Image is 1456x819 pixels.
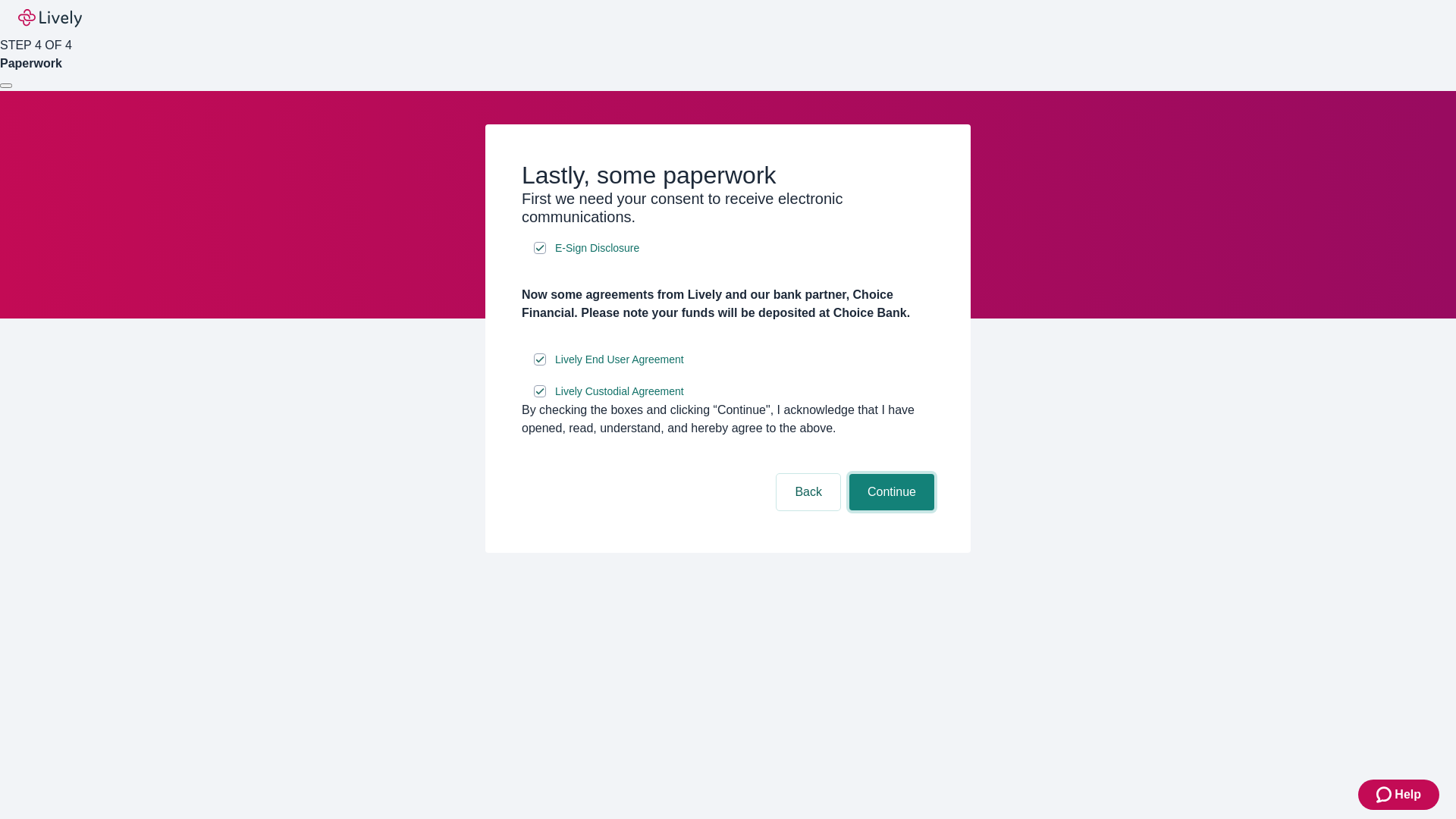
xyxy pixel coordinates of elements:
span: Lively End User Agreement [555,352,684,368]
a: e-sign disclosure document [552,239,642,258]
span: E-Sign Disclosure [555,240,639,256]
a: e-sign disclosure document [552,382,687,401]
button: Zendesk support iconHelp [1358,780,1439,810]
div: By checking the boxes and clicking “Continue", I acknowledge that I have opened, read, understand... [522,401,934,438]
img: Lively [18,9,82,27]
span: Help [1395,786,1421,804]
button: Back [777,474,840,510]
button: Continue [849,474,934,510]
a: e-sign disclosure document [552,350,687,369]
span: Lively Custodial Agreement [555,384,684,400]
h2: Lastly, some paperwork [522,161,934,190]
svg: Zendesk support icon [1376,786,1395,804]
h4: Now some agreements from Lively and our bank partner, Choice Financial. Please note your funds wi... [522,286,934,322]
h3: First we need your consent to receive electronic communications. [522,190,934,226]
